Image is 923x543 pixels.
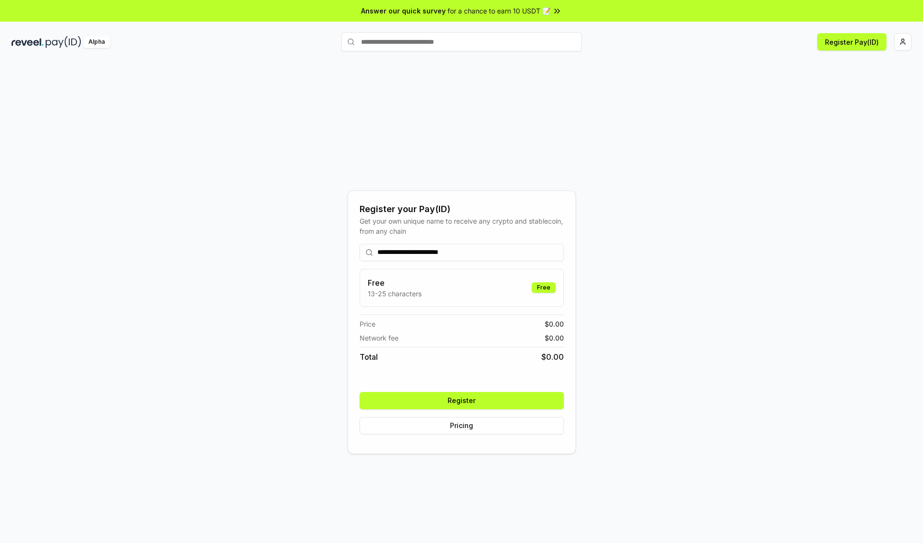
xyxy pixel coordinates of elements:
[46,36,81,48] img: pay_id
[360,351,378,363] span: Total
[532,282,556,293] div: Free
[545,333,564,343] span: $ 0.00
[817,33,886,51] button: Register Pay(ID)
[360,216,564,236] div: Get your own unique name to receive any crypto and stablecoin, from any chain
[360,202,564,216] div: Register your Pay(ID)
[12,36,44,48] img: reveel_dark
[361,6,446,16] span: Answer our quick survey
[368,277,422,289] h3: Free
[360,392,564,409] button: Register
[545,319,564,329] span: $ 0.00
[83,36,110,48] div: Alpha
[360,417,564,434] button: Pricing
[360,319,375,329] span: Price
[448,6,550,16] span: for a chance to earn 10 USDT 📝
[368,289,422,299] p: 13-25 characters
[541,351,564,363] span: $ 0.00
[360,333,399,343] span: Network fee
